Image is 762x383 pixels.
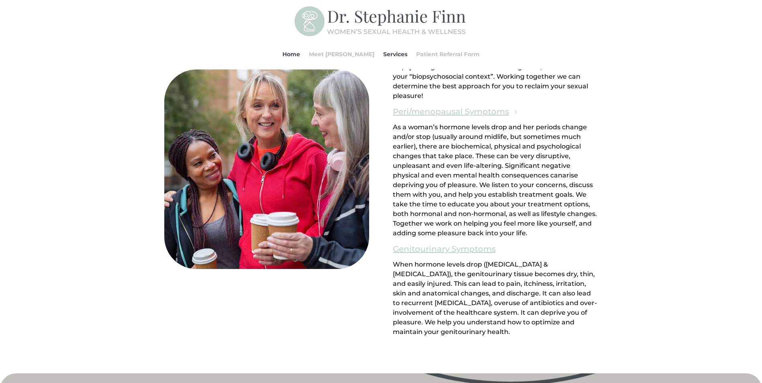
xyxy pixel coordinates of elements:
span: When hormone levels drop ([MEDICAL_DATA] & [MEDICAL_DATA]), the genitourinary tissue becomes dry,... [393,261,597,336]
div: Page 1 [393,122,598,238]
a: Services [383,39,407,69]
a: Genitourinary Symptoms [393,242,496,256]
div: Page 2 [393,260,598,337]
img: All-Ages-Pleasure-MD-Ontario-Women-Sexual-Health-and-Wellness [164,69,369,269]
p: arise depriving you of pleasure. We listen to your concerns, discuss them with you, and help you ... [393,122,598,238]
a: Patient Referral Form [416,39,480,69]
a: Home [282,39,300,69]
a: Peri/menopausal Symptoms [393,105,509,118]
a: Meet [PERSON_NAME] [309,39,374,69]
span: As a woman’s hormone levels drop and her periods change and/or stop (usually around midlife, but ... [393,123,587,179]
